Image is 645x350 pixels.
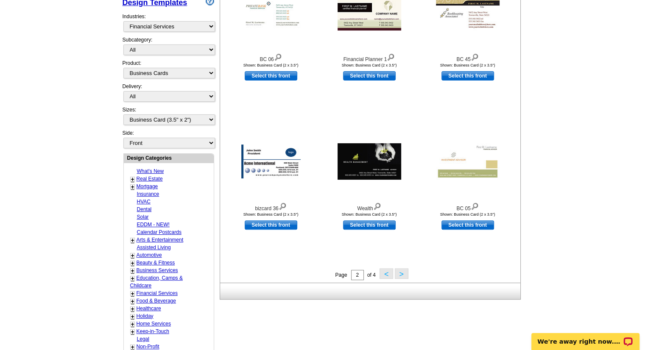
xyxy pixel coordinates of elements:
a: Assisted Living [137,244,171,250]
div: Design Categories [124,154,214,162]
div: Shown: Business Card (2 x 3.5") [421,63,514,67]
a: Mortgage [137,183,158,189]
button: > [395,268,408,279]
a: + [131,252,134,259]
div: Shown: Business Card (2 x 3.5") [224,212,318,217]
a: + [131,306,134,312]
a: + [131,275,134,282]
a: Automotive [137,252,162,258]
img: view design details [274,52,282,61]
a: use this design [343,220,396,230]
a: EDDM - NEW! [137,222,170,228]
a: use this design [441,220,494,230]
a: Business Services [137,267,178,273]
a: Arts & Entertainment [137,237,184,243]
a: Keep-in-Touch [137,328,169,334]
div: Financial Planner 1 [323,52,416,63]
div: Product: [123,59,214,83]
a: Food & Beverage [137,298,176,304]
div: Side: [123,129,214,149]
iframe: LiveChat chat widget [526,323,645,350]
a: use this design [441,71,494,81]
a: + [131,267,134,274]
a: + [131,176,134,183]
div: Shown: Business Card (2 x 3.5") [421,212,514,217]
a: Calendar Postcards [137,229,181,235]
img: bizcard 36 [241,144,301,178]
img: view design details [279,201,287,210]
a: Financial Services [137,290,178,296]
div: Shown: Business Card (2 x 3.5") [323,63,416,67]
div: BC 45 [421,52,514,63]
img: view design details [387,52,395,61]
a: Beauty & Fitness [137,260,175,266]
a: + [131,298,134,305]
div: Wealth [323,201,416,212]
span: of 4 [367,272,376,278]
div: Delivery: [123,83,214,106]
a: Legal [137,336,149,342]
a: Dental [137,206,152,212]
img: view design details [471,201,479,210]
a: + [131,313,134,320]
a: + [131,328,134,335]
img: view design details [373,201,381,210]
a: use this design [245,71,297,81]
div: Subcategory: [123,36,214,59]
a: Education, Camps & Childcare [130,275,183,289]
a: What's New [137,168,164,174]
div: Industries: [123,8,214,36]
a: Home Services [137,321,171,327]
div: bizcard 36 [224,201,318,212]
img: view design details [471,52,479,61]
a: Healthcare [137,306,161,311]
a: Non-Profit [137,344,159,350]
div: Shown: Business Card (2 x 3.5") [224,63,318,67]
a: + [131,237,134,244]
a: use this design [245,220,297,230]
div: BC 05 [421,201,514,212]
a: Real Estate [137,176,163,182]
a: Holiday [137,313,154,319]
div: Sizes: [123,106,214,129]
a: + [131,260,134,267]
a: Solar [137,214,149,220]
a: + [131,290,134,297]
img: Wealth [338,143,401,180]
div: BC 06 [224,52,318,63]
button: < [380,268,393,279]
a: HVAC [137,199,151,205]
span: Page [335,272,347,278]
a: + [131,321,134,328]
a: use this design [343,71,396,81]
img: BC 05 [436,143,500,180]
div: Shown: Business Card (2 x 3.5") [323,212,416,217]
a: Insurance [137,191,159,197]
a: + [131,183,134,190]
